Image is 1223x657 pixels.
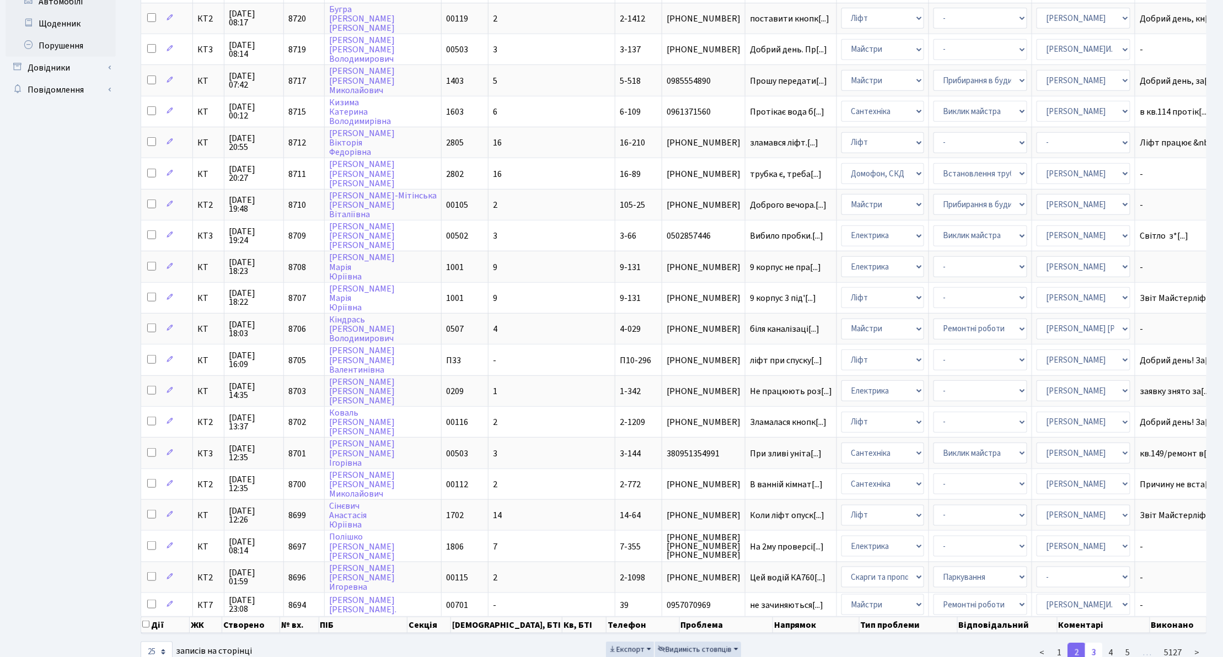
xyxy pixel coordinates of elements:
[1140,573,1220,582] span: -
[620,13,645,25] span: 2-1412
[288,572,306,584] span: 8696
[6,57,116,79] a: Довідники
[1140,416,1216,428] span: Добрий день! За[...]
[493,292,497,304] span: 9
[620,261,641,273] span: 9-131
[197,601,219,610] span: КТ7
[1140,201,1220,209] span: -
[229,9,279,27] span: [DATE] 08:17
[229,351,279,369] span: [DATE] 16:09
[667,480,741,489] span: [PHONE_NUMBER]
[667,263,741,272] span: [PHONE_NUMBER]
[288,44,306,56] span: 8719
[620,75,641,87] span: 5-518
[197,77,219,85] span: КТ
[288,75,306,87] span: 8717
[667,201,741,209] span: [PHONE_NUMBER]
[750,106,824,118] span: Протікає вода б[...]
[329,127,395,158] a: [PERSON_NAME]ВікторіяФедорівна
[750,137,818,149] span: зламався ліфт.[...]
[229,289,279,306] span: [DATE] 18:22
[197,356,219,365] span: КТ
[667,573,741,582] span: [PHONE_NUMBER]
[562,617,607,633] th: Кв, БТІ
[329,96,391,127] a: КизимаКатеринаВолодимирівна
[329,562,395,593] a: [PERSON_NAME][PERSON_NAME]Игоревна
[229,41,279,58] span: [DATE] 08:14
[493,416,497,428] span: 2
[329,190,437,220] a: [PERSON_NAME]-Мітінська[PERSON_NAME]Віталіївна
[493,44,497,56] span: 3
[229,475,279,493] span: [DATE] 12:35
[446,13,468,25] span: 00119
[446,292,464,304] span: 1001
[667,14,741,23] span: [PHONE_NUMBER]
[620,478,641,491] span: 2-772
[6,35,116,57] a: Порушення
[229,134,279,152] span: [DATE] 20:55
[446,75,464,87] span: 1403
[197,449,219,458] span: КТ3
[329,500,367,531] a: СінєвичАнастасіяЮріївна
[197,387,219,396] span: КТ
[750,416,827,428] span: Зламалася кнопк[...]
[607,617,680,633] th: Телефон
[229,165,279,182] span: [DATE] 20:27
[750,354,822,367] span: ліфт при спуску[...]
[288,509,306,521] span: 8699
[750,509,824,521] span: Коли ліфт опуск[...]
[6,79,116,101] a: Повідомлення
[288,137,306,149] span: 8712
[609,644,645,655] span: Експорт
[1140,263,1220,272] span: -
[958,617,1058,633] th: Відповідальний
[658,644,732,655] span: Видимість стовпців
[1140,230,1188,242] span: Світло з*[...]
[667,107,741,116] span: 0961371560
[667,418,741,427] span: [PHONE_NUMBER]
[1140,601,1220,610] span: -
[451,617,562,633] th: [DEMOGRAPHIC_DATA], БТІ
[620,541,641,553] span: 7-355
[446,448,468,460] span: 00503
[288,478,306,491] span: 8700
[620,599,629,611] span: 39
[197,480,219,489] span: КТ2
[288,354,306,367] span: 8705
[620,572,645,584] span: 2-1098
[750,75,827,87] span: Прошу передати[...]
[288,199,306,211] span: 8710
[667,511,741,520] span: [PHONE_NUMBER]
[319,617,407,633] th: ПІБ
[1140,509,1217,521] span: Звіт Майстерліф[...]
[197,138,219,147] span: КТ
[667,387,741,396] span: [PHONE_NUMBER]
[493,13,497,25] span: 2
[750,13,829,25] span: поставити кнопк[...]
[288,106,306,118] span: 8715
[493,385,497,397] span: 1
[667,356,741,365] span: [PHONE_NUMBER]
[229,72,279,89] span: [DATE] 07:42
[197,294,219,303] span: КТ
[493,572,497,584] span: 2
[329,66,395,96] a: [PERSON_NAME][PERSON_NAME]Миколайович
[493,448,497,460] span: 3
[1140,137,1220,149] span: Ліфт працює &nb[...]
[493,541,497,553] span: 7
[229,196,279,213] span: [DATE] 19:48
[280,617,319,633] th: № вх.
[1140,170,1220,179] span: -
[446,599,468,611] span: 00701
[288,541,306,553] span: 8697
[197,14,219,23] span: КТ2
[493,137,502,149] span: 16
[329,3,395,34] a: Бугра[PERSON_NAME][PERSON_NAME]
[1140,106,1210,118] span: в кв.114 протік[...]
[667,138,741,147] span: [PHONE_NUMBER]
[222,617,280,633] th: Створено
[229,320,279,338] span: [DATE] 18:03
[667,45,741,54] span: [PHONE_NUMBER]
[750,478,823,491] span: В ванній кімнат[...]
[1140,75,1215,87] span: Добрий день, за[...]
